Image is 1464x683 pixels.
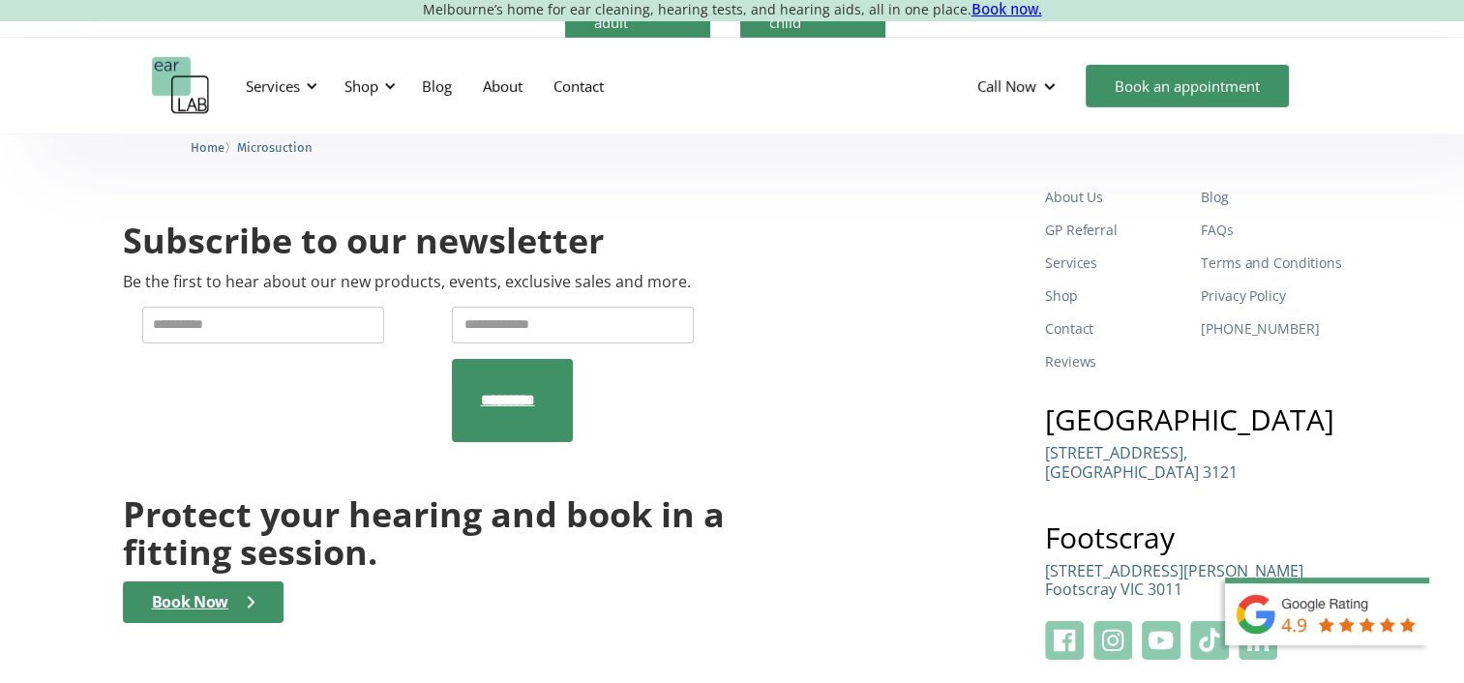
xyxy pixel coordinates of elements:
p: [STREET_ADDRESS], [GEOGRAPHIC_DATA] 3121 [1045,444,1238,481]
a: FAQs [1201,214,1341,247]
a: About Us [1045,181,1185,214]
a: Book Now [123,581,284,623]
div: Shop [333,57,402,115]
p: Be the first to hear about our new products, events, exclusive sales and more. [123,273,691,291]
a: Terms and Conditions [1201,247,1341,280]
h2: Subscribe to our newsletter [123,219,604,264]
a: [STREET_ADDRESS],[GEOGRAPHIC_DATA] 3121 [1045,444,1238,495]
img: Facebook Logo [1045,621,1084,660]
a: [STREET_ADDRESS][PERSON_NAME]Footscray VIC 3011 [1045,562,1303,613]
p: [STREET_ADDRESS][PERSON_NAME] Footscray VIC 3011 [1045,562,1303,599]
a: Contact [538,58,619,114]
a: About [467,58,538,114]
h2: Protect your hearing and book in a fitting session. [123,495,725,572]
a: GP Referral [1045,214,1185,247]
h3: Footscray [1045,523,1341,552]
img: Instagram Logo [1093,621,1132,660]
a: Book an appointment [1086,65,1289,107]
a: Blog [1201,181,1341,214]
div: Services [234,57,323,115]
a: Shop [1045,280,1185,312]
a: Services [1045,247,1185,280]
span: Microsuction [237,140,313,155]
h3: [GEOGRAPHIC_DATA] [1045,405,1341,434]
li: 〉 [191,137,237,158]
a: Contact [1045,312,1185,345]
form: Newsletter Form [123,307,725,442]
a: Privacy Policy [1201,280,1341,312]
span: Home [191,140,224,155]
a: Home [191,137,224,156]
a: Microsuction [237,137,313,156]
iframe: reCAPTCHA [142,359,436,434]
div: Call Now [962,57,1076,115]
a: home [152,57,210,115]
div: Services [246,76,300,96]
a: Reviews [1045,345,1185,378]
div: Book Now [152,593,228,611]
a: Blog [406,58,467,114]
div: Call Now [977,76,1036,96]
a: [PHONE_NUMBER] [1201,312,1341,345]
div: Shop [344,76,378,96]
